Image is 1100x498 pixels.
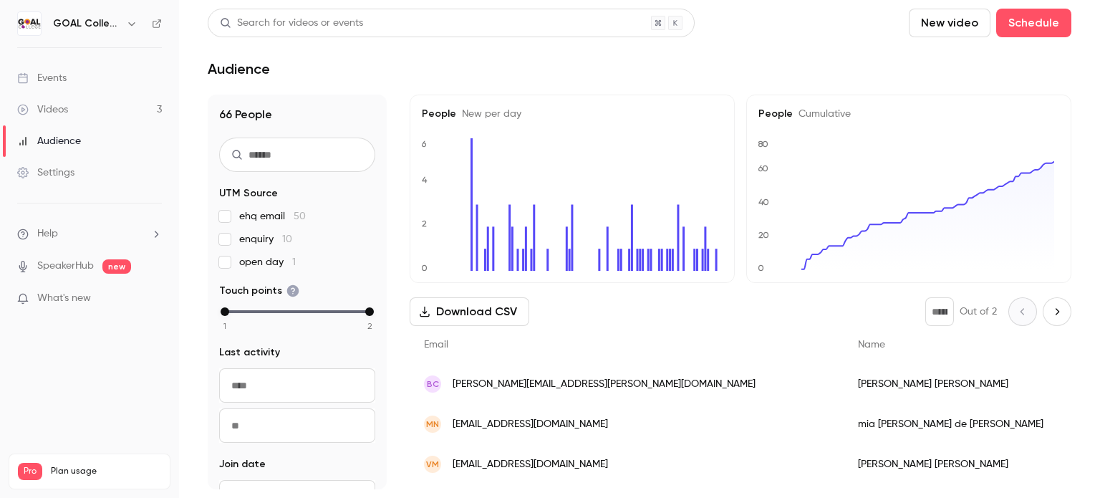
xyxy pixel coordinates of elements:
[219,284,299,298] span: Touch points
[758,163,768,173] text: 60
[909,9,990,37] button: New video
[219,106,375,123] h1: 66 People
[758,107,1059,121] h5: People
[422,175,428,185] text: 4
[17,226,162,241] li: help-dropdown-opener
[51,466,161,477] span: Plan usage
[426,418,439,431] span: mn
[294,211,306,221] span: 50
[365,307,374,316] div: max
[221,307,229,316] div: min
[102,259,131,274] span: new
[208,60,270,77] h1: Audience
[858,340,885,350] span: Name
[37,226,58,241] span: Help
[453,457,608,472] span: [EMAIL_ADDRESS][DOMAIN_NAME]
[17,102,68,117] div: Videos
[219,368,375,403] input: From
[219,186,278,201] span: UTM Source
[220,16,363,31] div: Search for videos or events
[793,109,851,119] span: Cumulative
[960,305,997,319] p: Out of 2
[223,320,226,332] span: 1
[239,232,292,246] span: enquiry
[37,259,94,274] a: SpeakerHub
[17,71,67,85] div: Events
[421,263,428,273] text: 0
[219,457,266,471] span: Join date
[422,107,723,121] h5: People
[1043,297,1071,326] button: Next page
[996,9,1071,37] button: Schedule
[422,219,427,229] text: 2
[17,134,81,148] div: Audience
[758,139,768,149] text: 80
[424,340,448,350] span: Email
[758,230,769,240] text: 20
[453,377,756,392] span: [PERSON_NAME][EMAIL_ADDRESS][PERSON_NAME][DOMAIN_NAME]
[145,292,162,305] iframe: Noticeable Trigger
[421,139,427,149] text: 6
[239,255,296,269] span: open day
[219,345,280,360] span: Last activity
[758,263,764,273] text: 0
[239,209,306,224] span: ehq email
[456,109,521,119] span: New per day
[219,408,375,443] input: To
[410,297,529,326] button: Download CSV
[18,463,42,480] span: Pro
[453,417,608,432] span: [EMAIL_ADDRESS][DOMAIN_NAME]
[53,16,120,31] h6: GOAL College
[37,291,91,306] span: What's new
[758,197,769,207] text: 40
[292,257,296,267] span: 1
[367,320,372,332] span: 2
[426,458,439,471] span: VM
[282,234,292,244] span: 10
[18,12,41,35] img: GOAL College
[427,378,439,391] span: BC
[17,166,74,180] div: Settings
